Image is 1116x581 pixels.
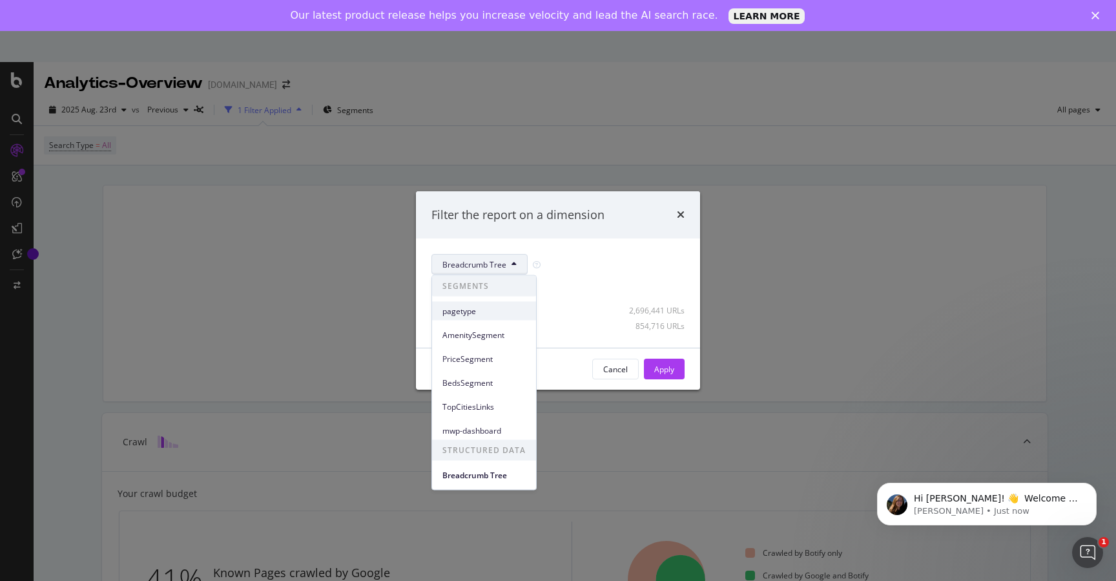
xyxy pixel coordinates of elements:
[603,364,628,375] div: Cancel
[1072,537,1103,568] iframe: Intercom live chat
[654,364,674,375] div: Apply
[858,456,1116,546] iframe: Intercom notifications message
[677,207,685,224] div: times
[431,254,528,275] button: Breadcrumb Tree
[621,321,685,332] div: 854,716 URLs
[442,377,526,388] span: BedsSegment
[442,353,526,364] span: PriceSegment
[1099,537,1109,547] span: 1
[432,440,536,461] span: STRUCTURED DATA
[442,329,526,341] span: AmenitySegment
[592,359,639,379] button: Cancel
[442,425,526,436] span: mwp-dashboard
[431,207,604,224] div: Filter the report on a dimension
[644,359,685,379] button: Apply
[431,285,685,296] div: Select all data available
[442,259,506,270] span: Breadcrumb Tree
[442,469,526,481] span: Breadcrumb Tree
[728,8,805,24] a: LEARN MORE
[291,9,718,22] div: Our latest product release helps you increase velocity and lead the AI search race.
[416,191,700,390] div: modal
[442,401,526,412] span: TopCitiesLinks
[1091,12,1104,19] div: Close
[442,305,526,317] span: pagetype
[432,276,536,297] span: SEGMENTS
[621,305,685,316] div: 2,696,441 URLs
